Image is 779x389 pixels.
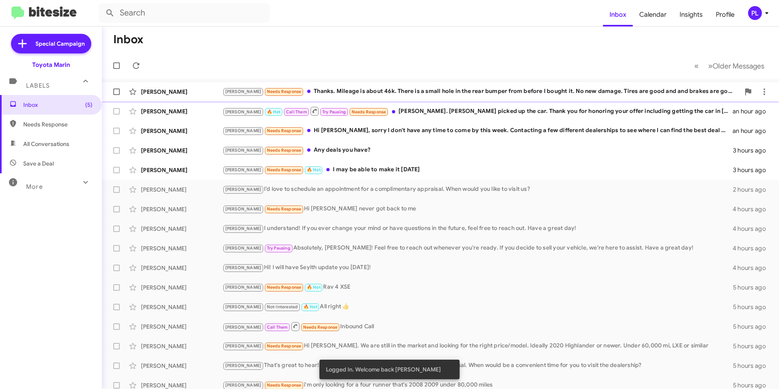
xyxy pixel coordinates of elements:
span: Needs Response [267,128,301,133]
span: Needs Response [23,120,92,128]
span: Needs Response [267,343,301,349]
span: [PERSON_NAME] [225,325,262,330]
span: Try Pausing [267,245,290,251]
span: Labels [26,82,50,89]
span: Profile [709,3,741,27]
span: (5) [85,101,92,109]
span: [PERSON_NAME] [225,167,262,172]
span: Call Them [286,109,307,115]
span: 🔥 Hot [307,167,321,172]
a: Inbox [603,3,633,27]
span: « [694,61,699,71]
span: » [708,61,713,71]
span: Needs Response [267,285,301,290]
div: I may be able to make it [DATE] [222,165,733,175]
div: 3 hours ago [733,146,772,155]
div: 4 hours ago [733,264,772,272]
div: [PERSON_NAME] [141,127,222,135]
div: Inbound Call [222,321,733,332]
div: 5 hours ago [733,342,772,350]
span: Inbox [23,101,92,109]
span: [PERSON_NAME] [225,245,262,251]
div: [PERSON_NAME] [141,146,222,155]
span: [PERSON_NAME] [225,304,262,309]
div: an hour ago [733,107,772,115]
div: 2 hours ago [733,186,772,194]
button: Previous [689,57,704,74]
div: 4 hours ago [733,225,772,233]
div: [PERSON_NAME] [141,303,222,311]
span: [PERSON_NAME] [225,285,262,290]
div: 5 hours ago [733,303,772,311]
span: [PERSON_NAME] [225,109,262,115]
div: Absolutely, [PERSON_NAME]! Feel free to reach out whenever you're ready. If you decide to sell yo... [222,243,733,253]
span: [PERSON_NAME] [225,206,262,212]
span: [PERSON_NAME] [225,128,262,133]
span: [PERSON_NAME] [225,363,262,368]
div: Hi [PERSON_NAME], sorry I don't have any time to come by this week. Contacting a few different de... [222,126,733,135]
span: Needs Response [352,109,386,115]
div: I understand! If you ever change your mind or have questions in the future, feel free to reach ou... [222,224,733,233]
span: Needs Response [267,382,301,388]
span: All Conversations [23,140,69,148]
div: [PERSON_NAME] [141,264,222,272]
a: Calendar [633,3,673,27]
span: [PERSON_NAME] [225,343,262,349]
div: 4 hours ago [733,205,772,213]
div: Toyota Marin [32,61,70,69]
div: Thanks. Mileage is about 46k. There is a small hole in the rear bumper from before I bought it. N... [222,87,740,96]
span: 🔥 Hot [307,285,321,290]
span: 🔥 Hot [304,304,317,309]
div: [PERSON_NAME] [141,205,222,213]
span: [PERSON_NAME] [225,265,262,270]
a: Special Campaign [11,34,91,53]
input: Search [99,3,270,23]
div: [PERSON_NAME] [141,225,222,233]
span: [PERSON_NAME] [225,187,262,192]
span: Not-Interested [267,304,298,309]
div: Any deals you have? [222,146,733,155]
div: an hour ago [733,127,772,135]
nav: Page navigation example [690,57,769,74]
div: I’d love to schedule an appointment for a complimentary appraisal. When would you like to visit us? [222,185,733,194]
div: Hi! I will have Seyith update you [DATE]! [222,263,733,272]
span: Needs Response [303,325,338,330]
button: Next [703,57,769,74]
span: Needs Response [267,148,301,153]
div: 5 hours ago [733,283,772,292]
div: 4 hours ago [733,244,772,252]
div: [PERSON_NAME] [141,88,222,96]
span: Logged In. Welcome back [PERSON_NAME] [326,365,441,374]
div: [PERSON_NAME] [141,244,222,252]
div: 5 hours ago [733,323,772,331]
span: Needs Response [267,89,301,94]
div: [PERSON_NAME] [141,166,222,174]
button: PL [741,6,770,20]
span: Try Pausing [322,109,346,115]
span: [PERSON_NAME] [225,226,262,231]
span: Call Them [267,325,288,330]
div: Hi [PERSON_NAME]. We are still in the market and looking for the right price/model. Ideally 2020 ... [222,341,733,351]
span: Older Messages [713,62,764,71]
span: Save a Deal [23,159,54,168]
div: [PERSON_NAME] [141,323,222,331]
span: Special Campaign [35,40,85,48]
span: [PERSON_NAME] [225,382,262,388]
span: Needs Response [267,167,301,172]
span: [PERSON_NAME] [225,148,262,153]
span: More [26,183,43,190]
div: That's great to hear! Let’s set up an appointment for your vehicle appraisal. When would be a con... [222,361,733,370]
div: [PERSON_NAME] [141,342,222,350]
div: All right 👍 [222,302,733,312]
span: 🔥 Hot [267,109,281,115]
div: [PERSON_NAME] [141,362,222,370]
span: [PERSON_NAME] [225,89,262,94]
div: 5 hours ago [733,362,772,370]
div: [PERSON_NAME] [141,107,222,115]
div: PL [748,6,762,20]
a: Insights [673,3,709,27]
div: [PERSON_NAME]. [PERSON_NAME] picked up the car. Thank you for honoring your offer including getti... [222,106,733,116]
div: Hi [PERSON_NAME] never got back to me [222,204,733,214]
